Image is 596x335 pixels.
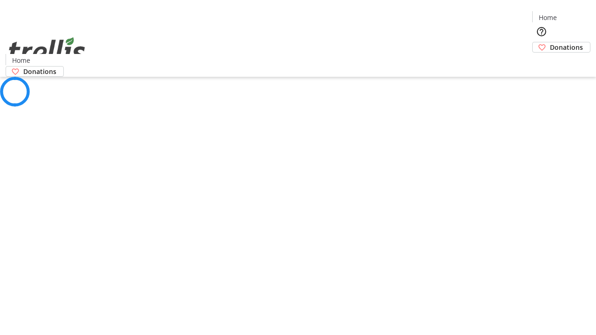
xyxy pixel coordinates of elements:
span: Donations [550,42,583,52]
a: Home [533,13,562,22]
span: Home [539,13,557,22]
a: Home [6,55,36,65]
button: Cart [532,53,551,71]
a: Donations [6,66,64,77]
button: Help [532,22,551,41]
a: Donations [532,42,590,53]
span: Home [12,55,30,65]
img: Orient E2E Organization s9BTNrfZUc's Logo [6,27,88,74]
span: Donations [23,67,56,76]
